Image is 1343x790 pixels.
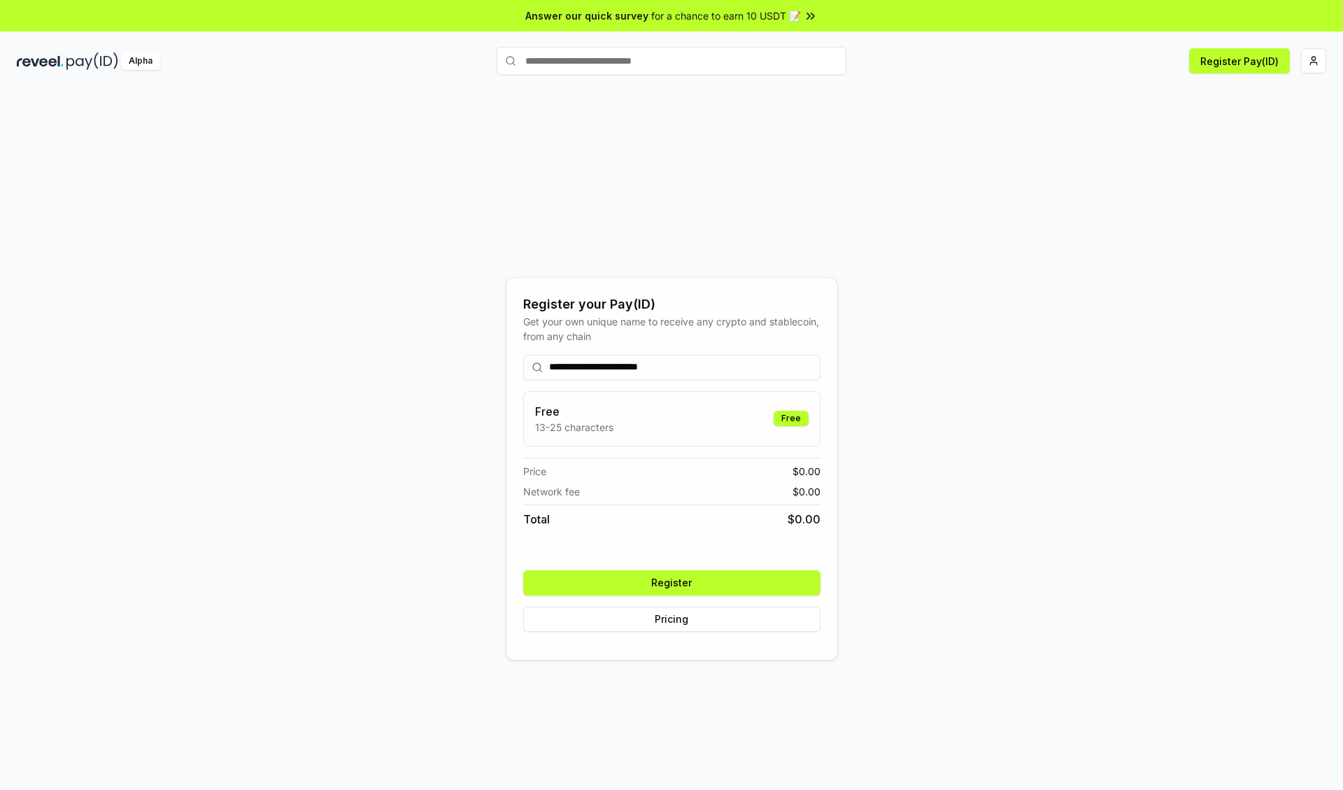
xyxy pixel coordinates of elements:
[651,8,801,23] span: for a chance to earn 10 USDT 📝
[1189,48,1290,73] button: Register Pay(ID)
[535,403,613,420] h3: Free
[66,52,118,70] img: pay_id
[523,314,820,344] div: Get your own unique name to receive any crypto and stablecoin, from any chain
[523,464,546,479] span: Price
[523,511,550,528] span: Total
[523,295,820,314] div: Register your Pay(ID)
[523,607,820,632] button: Pricing
[523,570,820,595] button: Register
[523,484,580,499] span: Network fee
[788,511,820,528] span: $ 0.00
[535,420,613,435] p: 13-25 characters
[774,411,809,426] div: Free
[121,52,160,70] div: Alpha
[793,484,820,499] span: $ 0.00
[793,464,820,479] span: $ 0.00
[17,52,64,70] img: reveel_dark
[525,8,648,23] span: Answer our quick survey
